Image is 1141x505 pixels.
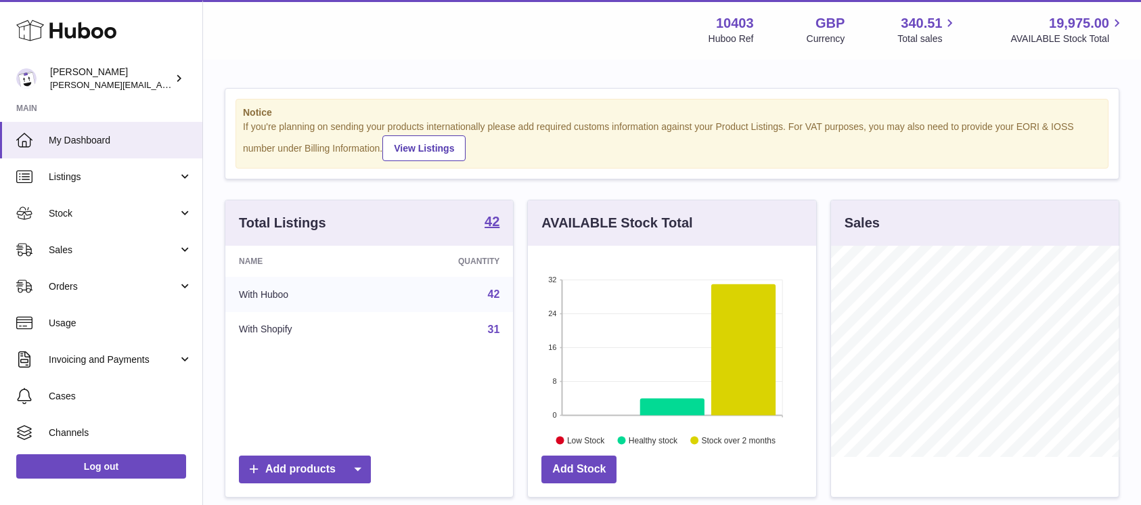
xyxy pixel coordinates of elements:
th: Name [225,246,380,277]
text: 32 [549,276,557,284]
a: 42 [488,288,500,300]
text: Low Stock [567,435,605,445]
text: Stock over 2 months [702,435,776,445]
span: [PERSON_NAME][EMAIL_ADDRESS][DOMAIN_NAME] [50,79,271,90]
td: With Shopify [225,312,380,347]
span: My Dashboard [49,134,192,147]
text: 16 [549,343,557,351]
a: 31 [488,324,500,335]
text: Healthy stock [629,435,678,445]
div: If you're planning on sending your products internationally please add required customs informati... [243,120,1101,161]
span: Cases [49,390,192,403]
a: Add Stock [541,456,617,483]
span: Invoicing and Payments [49,353,178,366]
strong: Notice [243,106,1101,119]
a: Log out [16,454,186,479]
span: AVAILABLE Stock Total [1010,32,1125,45]
span: Usage [49,317,192,330]
span: 340.51 [901,14,942,32]
span: Total sales [897,32,958,45]
div: Currency [807,32,845,45]
span: Listings [49,171,178,183]
td: With Huboo [225,277,380,312]
th: Quantity [380,246,513,277]
a: View Listings [382,135,466,161]
a: 340.51 Total sales [897,14,958,45]
h3: AVAILABLE Stock Total [541,214,692,232]
text: 0 [553,411,557,419]
div: Huboo Ref [709,32,754,45]
span: Stock [49,207,178,220]
span: 19,975.00 [1049,14,1109,32]
text: 8 [553,377,557,385]
strong: 10403 [716,14,754,32]
h3: Total Listings [239,214,326,232]
span: Sales [49,244,178,257]
strong: 42 [485,215,499,228]
a: 42 [485,215,499,231]
h3: Sales [845,214,880,232]
span: Orders [49,280,178,293]
strong: GBP [815,14,845,32]
span: Channels [49,426,192,439]
text: 24 [549,309,557,317]
a: 19,975.00 AVAILABLE Stock Total [1010,14,1125,45]
img: keval@makerscabinet.com [16,68,37,89]
a: Add products [239,456,371,483]
div: [PERSON_NAME] [50,66,172,91]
